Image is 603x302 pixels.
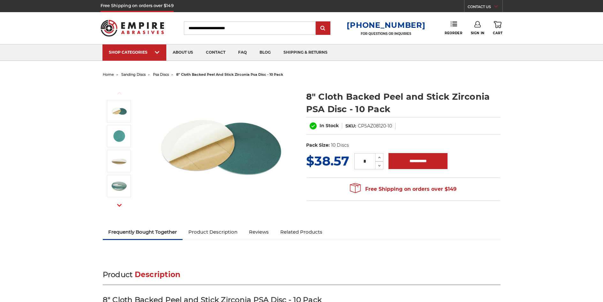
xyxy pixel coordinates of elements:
[306,90,501,115] h1: 8" Cloth Backed Peel and Stick Zirconia PSA Disc - 10 Pack
[493,21,502,35] a: Cart
[200,44,232,61] a: contact
[111,153,127,169] img: peel and stick sanding disc
[445,21,462,35] a: Reorder
[103,72,114,77] a: home
[277,44,334,61] a: shipping & returns
[347,20,425,30] a: [PHONE_NUMBER]
[358,123,392,129] dd: CPSAZ08120-10
[103,270,133,279] span: Product
[103,225,183,239] a: Frequently Bought Together
[468,3,502,12] a: CONTACT US
[111,178,127,194] img: zirconia alumina 10 pack cloth backed psa sanding disc
[243,225,275,239] a: Reviews
[306,153,349,169] span: $38.57
[350,183,456,196] span: Free Shipping on orders over $149
[135,270,181,279] span: Description
[345,123,356,129] dt: SKU:
[112,198,127,212] button: Next
[275,225,328,239] a: Related Products
[445,31,462,35] span: Reorder
[176,72,283,77] span: 8" cloth backed peel and stick zirconia psa disc - 10 pack
[111,128,127,144] img: 8" cloth backed zirconia psa disc peel and stick
[183,225,243,239] a: Product Description
[112,86,127,100] button: Previous
[232,44,253,61] a: faq
[331,142,349,149] dd: 10 Discs
[493,31,502,35] span: Cart
[471,31,485,35] span: Sign In
[347,32,425,36] p: FOR QUESTIONS OR INQUIRIES
[153,72,169,77] a: psa discs
[306,142,330,149] dt: Pack Size:
[157,84,285,212] img: Zirc Peel and Stick cloth backed PSA discs
[253,44,277,61] a: blog
[317,22,329,35] input: Submit
[101,16,164,41] img: Empire Abrasives
[121,72,146,77] a: sanding discs
[320,123,339,128] span: In Stock
[109,50,160,55] div: SHOP CATEGORIES
[166,44,200,61] a: about us
[111,103,127,119] img: Zirc Peel and Stick cloth backed PSA discs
